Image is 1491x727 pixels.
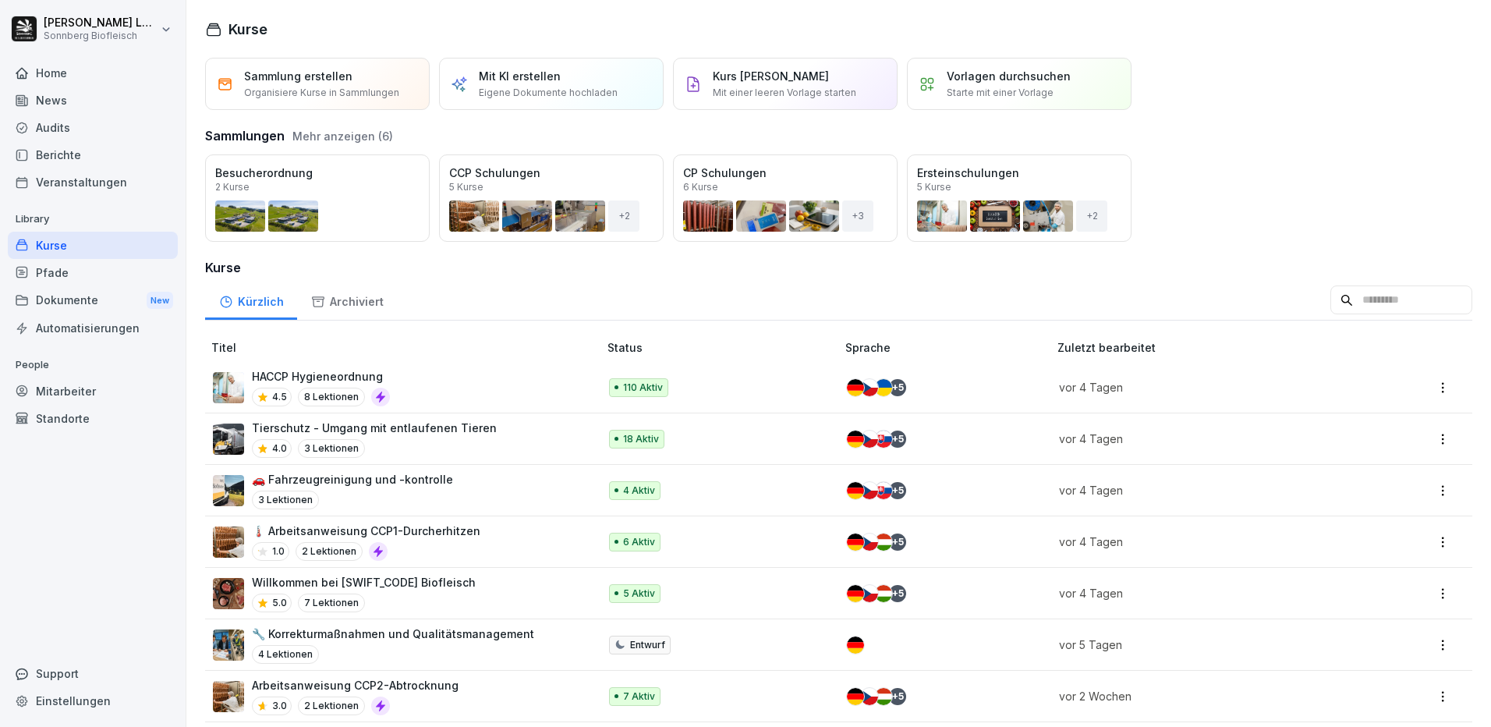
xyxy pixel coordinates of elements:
[875,379,892,396] img: ua.svg
[847,637,864,654] img: de.svg
[673,154,898,242] a: CP Schulungen6 Kurse+3
[8,353,178,378] p: People
[1059,379,1348,395] p: vor 4 Tagen
[296,542,363,561] p: 2 Lektionen
[205,154,430,242] a: Besucherordnung2 Kurse
[907,154,1132,242] a: Ersteinschulungen5 Kurse+2
[8,114,178,141] a: Audits
[847,534,864,551] img: de.svg
[947,86,1054,100] p: Starte mit einer Vorlage
[889,585,906,602] div: + 5
[889,482,906,499] div: + 5
[8,232,178,259] a: Kurse
[683,165,887,181] p: CP Schulungen
[875,534,892,551] img: hu.svg
[439,154,664,242] a: CCP Schulungen5 Kurse+2
[1059,534,1348,550] p: vor 4 Tagen
[252,523,480,539] p: 🌡️ Arbeitsanweisung CCP1-Durcherhitzen
[297,280,397,320] a: Archiviert
[8,378,178,405] div: Mitarbeiter
[298,388,365,406] p: 8 Lektionen
[213,629,244,661] img: d4g3ucugs9wd5ibohranwvgh.png
[1059,585,1348,601] p: vor 4 Tagen
[607,339,840,356] p: Status
[252,574,476,590] p: Willkommen bei [SWIFT_CODE] Biofleisch
[861,585,878,602] img: cz.svg
[683,183,718,192] p: 6 Kurse
[205,126,285,145] h3: Sammlungen
[479,68,561,84] p: Mit KI erstellen
[917,183,951,192] p: 5 Kurse
[8,660,178,687] div: Support
[8,59,178,87] a: Home
[875,688,892,705] img: hu.svg
[213,681,244,712] img: kcy5zsy084eomyfwy436ysas.png
[479,86,618,100] p: Eigene Dokumente hochladen
[861,482,878,499] img: cz.svg
[213,372,244,403] img: xrzzrx774ak4h3u8hix93783.png
[272,390,287,404] p: 4.5
[623,432,659,446] p: 18 Aktiv
[889,534,906,551] div: + 5
[947,68,1071,84] p: Vorlagen durchsuchen
[272,699,287,713] p: 3.0
[252,368,390,385] p: HACCP Hygieneordnung
[875,431,892,448] img: sk.svg
[205,258,1472,277] h3: Kurse
[298,697,365,715] p: 2 Lektionen
[889,379,906,396] div: + 5
[205,280,297,320] a: Kürzlich
[889,431,906,448] div: + 5
[449,183,483,192] p: 5 Kurse
[623,690,655,704] p: 7 Aktiv
[215,183,250,192] p: 2 Kurse
[213,578,244,609] img: vq64qnx387vm2euztaeei3pt.png
[228,19,267,40] h1: Kurse
[44,16,158,30] p: [PERSON_NAME] Lumetsberger
[8,259,178,286] a: Pfade
[147,292,173,310] div: New
[252,645,319,664] p: 4 Lektionen
[8,207,178,232] p: Library
[292,128,393,144] button: Mehr anzeigen (6)
[8,168,178,196] a: Veranstaltungen
[1059,637,1348,653] p: vor 5 Tagen
[213,475,244,506] img: fh1uvn449maj2eaxxuiav0c6.png
[298,594,365,612] p: 7 Lektionen
[623,535,655,549] p: 6 Aktiv
[623,587,655,601] p: 5 Aktiv
[1059,482,1348,498] p: vor 4 Tagen
[272,544,285,559] p: 1.0
[244,68,352,84] p: Sammlung erstellen
[213,527,244,558] img: hvxepc8g01zu3rjqex5ywi6r.png
[1059,688,1348,704] p: vor 2 Wochen
[861,431,878,448] img: cz.svg
[847,688,864,705] img: de.svg
[8,286,178,315] div: Dokumente
[44,30,158,41] p: Sonnberg Biofleisch
[213,424,244,455] img: bamexjacmri6zjb590eznjuv.png
[8,687,178,715] a: Einstellungen
[847,482,864,499] img: de.svg
[8,286,178,315] a: DokumenteNew
[875,585,892,602] img: hu.svg
[623,484,655,498] p: 4 Aktiv
[8,314,178,342] a: Automatisierungen
[842,200,873,232] div: + 3
[8,405,178,432] a: Standorte
[861,688,878,705] img: cz.svg
[917,165,1121,181] p: Ersteinschulungen
[252,677,459,693] p: Arbeitsanweisung CCP2-Abtrocknung
[847,585,864,602] img: de.svg
[875,482,892,499] img: sk.svg
[713,86,856,100] p: Mit einer leeren Vorlage starten
[252,491,319,509] p: 3 Lektionen
[215,165,420,181] p: Besucherordnung
[608,200,639,232] div: + 2
[8,87,178,114] div: News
